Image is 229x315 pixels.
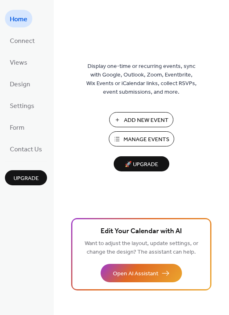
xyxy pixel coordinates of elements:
[114,156,169,171] button: 🚀 Upgrade
[10,13,27,26] span: Home
[10,122,25,134] span: Form
[5,53,32,71] a: Views
[119,159,164,170] span: 🚀 Upgrade
[5,75,35,92] a: Design
[5,170,47,185] button: Upgrade
[13,174,39,183] span: Upgrade
[5,10,32,27] a: Home
[113,270,158,278] span: Open AI Assistant
[123,135,169,144] span: Manage Events
[5,97,39,114] a: Settings
[5,140,47,157] a: Contact Us
[86,62,197,97] span: Display one-time or recurring events, sync with Google, Outlook, Zoom, Eventbrite, Wix Events or ...
[10,100,34,112] span: Settings
[10,143,42,156] span: Contact Us
[124,116,168,125] span: Add New Event
[10,78,30,91] span: Design
[5,32,40,49] a: Connect
[109,112,173,127] button: Add New Event
[5,118,29,136] a: Form
[101,264,182,282] button: Open AI Assistant
[109,131,174,146] button: Manage Events
[10,56,27,69] span: Views
[10,35,35,47] span: Connect
[101,226,182,237] span: Edit Your Calendar with AI
[85,238,198,258] span: Want to adjust the layout, update settings, or change the design? The assistant can help.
